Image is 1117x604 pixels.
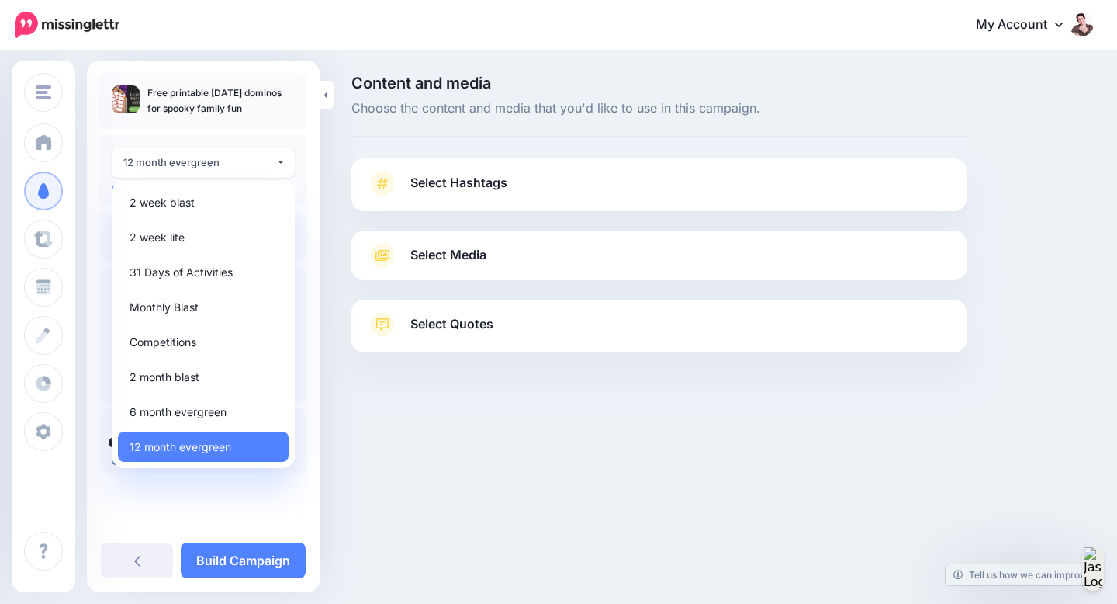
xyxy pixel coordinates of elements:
a: Tell us how we can improve [946,564,1098,585]
span: 2 month blast [130,368,199,387]
a: Select Media [367,243,951,268]
a: My Account [960,6,1094,44]
img: Missinglettr [15,12,119,38]
div: 12 month evergreen [123,154,276,172]
span: 31 Days of Activities [130,263,233,282]
span: Monthly Blast [130,298,199,317]
a: Select Hashtags [367,171,951,211]
a: Select Quotes [367,312,951,352]
span: Competitions [130,333,196,352]
span: 2 week lite [130,228,185,247]
span: 12 month evergreen [130,438,231,456]
button: 12 month evergreen [112,148,295,178]
p: Free printable [DATE] dominos for spooky family fun [147,85,295,116]
img: 84d866a44fdf4c14247e6d478e8f8421_thumb.jpg [112,85,140,113]
span: Select Quotes [410,314,493,335]
span: Select Hashtags [410,172,507,193]
img: menu.png [36,85,51,99]
span: Choose the content and media that you'd like to use in this campaign. [351,99,967,119]
span: Select Media [410,245,486,266]
span: 2 week blast [130,193,195,212]
span: Content and media [351,75,967,91]
span: 6 month evergreen [130,403,227,422]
